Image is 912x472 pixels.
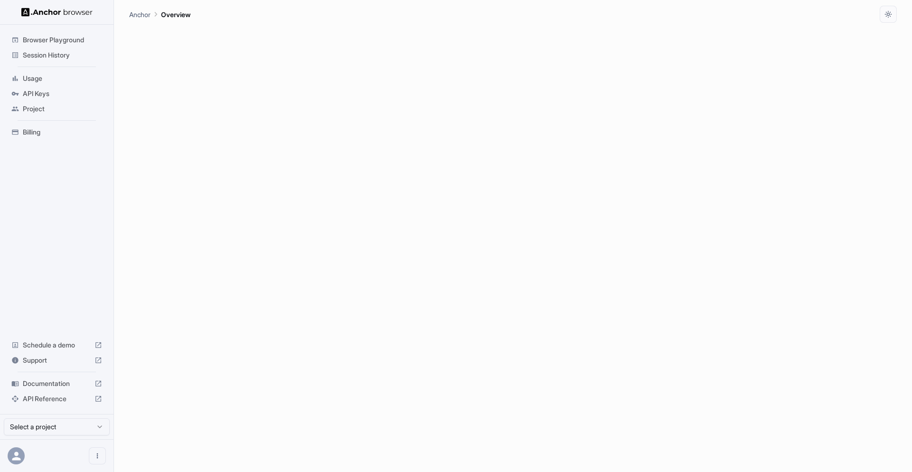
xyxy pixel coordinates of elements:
button: Open menu [89,447,106,464]
span: Usage [23,74,102,83]
div: Billing [8,125,106,140]
p: Overview [161,10,190,19]
div: API Reference [8,391,106,406]
span: Billing [23,127,102,137]
span: Documentation [23,379,91,388]
div: Documentation [8,376,106,391]
span: Session History [23,50,102,60]
div: Session History [8,48,106,63]
div: Project [8,101,106,116]
img: Anchor Logo [21,8,93,17]
span: API Reference [23,394,91,404]
div: Browser Playground [8,32,106,48]
span: Project [23,104,102,114]
span: API Keys [23,89,102,98]
div: Support [8,353,106,368]
nav: breadcrumb [129,9,190,19]
div: Usage [8,71,106,86]
div: Schedule a demo [8,337,106,353]
div: API Keys [8,86,106,101]
span: Browser Playground [23,35,102,45]
span: Support [23,356,91,365]
p: Anchor [129,10,151,19]
span: Schedule a demo [23,340,91,350]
